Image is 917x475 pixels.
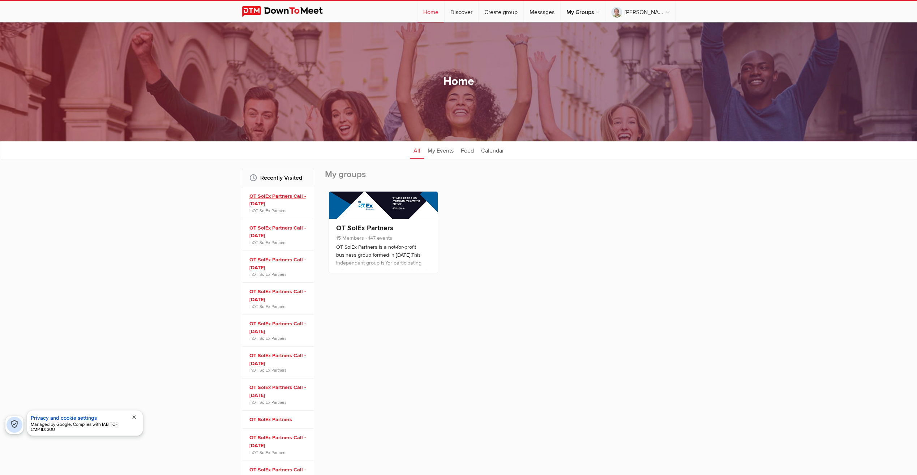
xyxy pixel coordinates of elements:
a: Create group [479,1,523,22]
p: OT SolEx Partners is a not-for-profit business group formed in [DATE].This independent group is f... [336,243,430,279]
a: All [410,141,424,159]
span: in [249,271,309,277]
a: OT SolEx Partners Call - [DATE] [249,256,309,271]
a: OT SolEx Partners Call - [DATE] [249,224,309,240]
a: OT SolEx Partners [249,416,309,424]
a: Messages [524,1,560,22]
a: OT SolEx Partners [253,368,286,373]
a: OT SolEx Partners [253,400,286,405]
a: OT SolEx Partners [253,336,286,341]
a: Calendar [477,141,507,159]
a: Feed [457,141,477,159]
a: Home [417,1,444,22]
span: in [249,367,309,373]
span: in [249,450,309,455]
span: in [249,240,309,245]
span: in [249,335,309,341]
span: in [249,208,309,214]
a: OT SolEx Partners [253,240,286,245]
a: OT SolEx Partners Call - [DATE] [249,352,309,367]
a: OT SolEx Partners [253,208,286,213]
a: OT SolEx Partners Call - [DATE] [249,288,309,303]
span: in [249,304,309,309]
a: OT SolEx Partners Call - [DATE] [249,320,309,335]
span: 147 events [365,235,392,241]
a: Discover [445,1,478,22]
a: My Groups [561,1,605,22]
a: My Events [424,141,457,159]
a: [PERSON_NAME]-Capture [605,1,675,22]
img: DownToMeet [242,6,334,17]
a: OT SolEx Partners [253,450,286,455]
a: OT SolEx Partners Call - [DATE] [249,384,309,399]
a: OT SolEx Partners [253,272,286,277]
a: OT SolEx Partners [336,224,393,232]
a: OT SolEx Partners [253,304,286,309]
h2: Recently Visited [249,169,307,187]
h1: Home [443,74,474,89]
a: OT SolEx Partners Call - [DATE] [249,192,309,208]
h2: My groups [325,169,676,188]
span: in [249,399,309,405]
a: OT SolEx Partners Call - [DATE] [249,434,309,449]
span: 15 Members [336,235,364,241]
